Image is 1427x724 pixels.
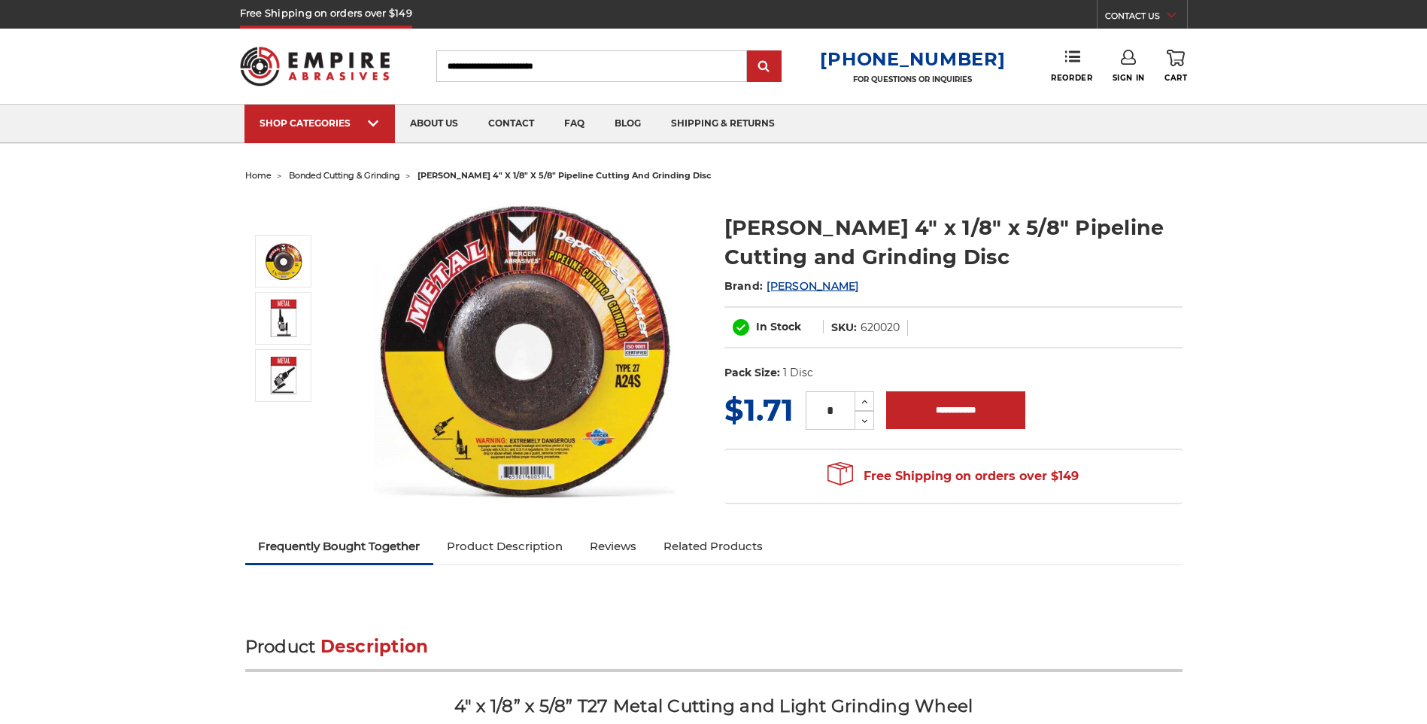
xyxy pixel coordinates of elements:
[454,695,973,716] strong: 4" x 1/8” x 5/8” T27 Metal Cutting and Light Grinding Wheel
[576,530,650,563] a: Reviews
[265,357,302,394] img: Mercer 4" x 1/8" x 5/8" Pipeline Cutting and Grinding Disc
[320,636,429,657] span: Description
[827,461,1079,491] span: Free Shipping on orders over $149
[289,170,400,181] a: bonded cutting & grinding
[265,300,302,337] img: Mercer 4" x 1/8" x 5/8" Pipeline Cutting and Grinding Disc
[783,365,813,381] dd: 1 Disc
[1105,8,1187,29] a: CONTACT US
[724,279,764,293] span: Brand:
[245,636,316,657] span: Product
[240,37,390,96] img: Empire Abrasives
[417,170,712,181] span: [PERSON_NAME] 4" x 1/8" x 5/8" pipeline cutting and grinding disc
[820,75,1005,84] p: FOR QUESTIONS OR INQUIRIES
[395,105,473,143] a: about us
[650,530,776,563] a: Related Products
[756,320,801,333] span: In Stock
[549,105,600,143] a: faq
[831,320,857,336] dt: SKU:
[724,391,794,428] span: $1.71
[245,530,434,563] a: Frequently Bought Together
[473,105,549,143] a: contact
[724,365,780,381] dt: Pack Size:
[1164,73,1187,83] span: Cart
[656,105,790,143] a: shipping & returns
[245,170,272,181] a: home
[1164,50,1187,83] a: Cart
[433,530,576,563] a: Product Description
[1051,73,1092,83] span: Reorder
[265,242,302,280] img: Mercer 4" x 1/8" x 5/8 Cutting and Light Grinding Wheel
[749,52,779,82] input: Submit
[767,279,858,293] a: [PERSON_NAME]
[820,48,1005,70] a: [PHONE_NUMBER]
[374,197,675,498] img: Mercer 4" x 1/8" x 5/8 Cutting and Light Grinding Wheel
[1051,50,1092,82] a: Reorder
[600,105,656,143] a: blog
[724,213,1183,272] h1: [PERSON_NAME] 4" x 1/8" x 5/8" Pipeline Cutting and Grinding Disc
[861,320,900,336] dd: 620020
[260,117,380,129] div: SHOP CATEGORIES
[1113,73,1145,83] span: Sign In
